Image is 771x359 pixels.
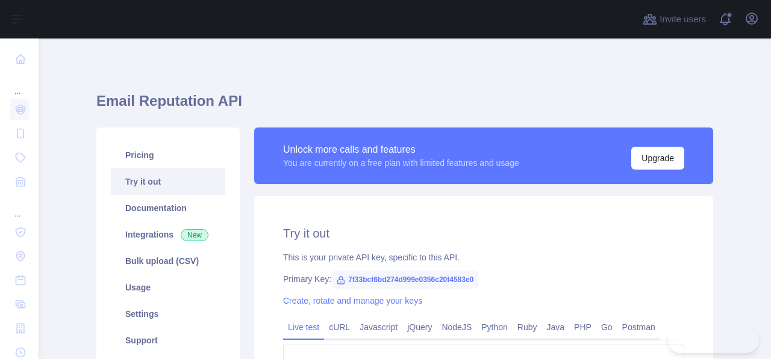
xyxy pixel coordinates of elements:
[10,72,29,96] div: ...
[283,296,422,305] a: Create, rotate and manage your keys
[96,91,713,120] h1: Email Reputation API
[283,157,519,169] div: You are currently on a free plan with limited features and usage
[331,271,478,289] span: 7f33bcf6bd274d999e0356c20f4583e0
[324,318,355,337] a: cURL
[111,168,225,195] a: Try it out
[111,301,225,327] a: Settings
[283,225,684,242] h2: Try it out
[283,318,324,337] a: Live test
[111,274,225,301] a: Usage
[283,143,519,157] div: Unlock more calls and features
[111,142,225,168] a: Pricing
[181,229,208,241] span: New
[283,251,684,263] div: This is your private API key, specific to this API.
[111,195,225,221] a: Documentation
[283,273,684,285] div: Primary Key:
[402,318,437,337] a: jQuery
[596,318,617,337] a: Go
[476,318,513,337] a: Python
[668,328,759,353] iframe: Toggle Customer Support
[660,13,706,26] span: Invite users
[513,318,542,337] a: Ruby
[111,221,225,248] a: Integrations New
[10,195,29,219] div: ...
[640,10,708,29] button: Invite users
[437,318,476,337] a: NodeJS
[111,327,225,354] a: Support
[631,147,684,170] button: Upgrade
[569,318,596,337] a: PHP
[111,248,225,274] a: Bulk upload (CSV)
[617,318,660,337] a: Postman
[355,318,402,337] a: Javascript
[542,318,570,337] a: Java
